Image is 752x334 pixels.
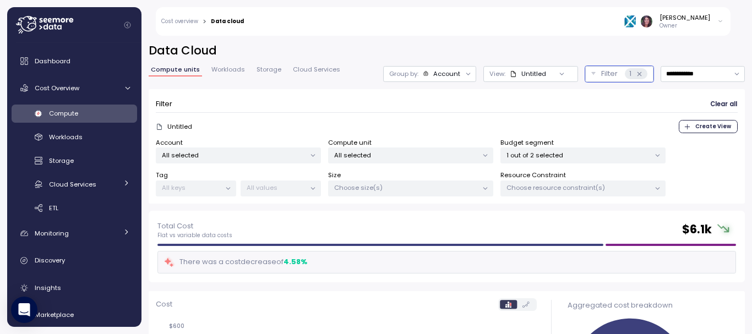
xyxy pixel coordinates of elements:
span: Discovery [35,256,65,265]
tspan: $600 [169,322,184,330]
div: 4.58 % [284,256,307,267]
span: Monitoring [35,229,69,238]
span: Dashboard [35,57,70,65]
p: All selected [334,151,478,160]
a: Workloads [12,128,137,146]
h2: Data Cloud [149,43,745,59]
a: Discovery [12,250,137,272]
p: Untitled [167,122,192,131]
label: Size [328,171,341,180]
span: Marketplace [35,310,74,319]
label: Account [156,138,183,148]
p: All values [247,183,306,192]
p: Owner [660,22,710,30]
p: Flat vs variable data costs [157,232,232,239]
a: ETL [12,199,137,217]
a: Cloud Services [12,175,137,193]
span: Clear all [710,97,737,112]
span: Cloud Services [293,67,340,73]
a: Dashboard [12,50,137,72]
img: 68bfcb35cd6837274e8268f7.PNG [624,15,636,27]
span: Workloads [49,133,83,141]
button: Clear all [710,96,738,112]
a: Monitoring [12,222,137,244]
img: ACg8ocLDuIZlR5f2kIgtapDwVC7yp445s3OgbrQTIAV7qYj8P05r5pI=s96-c [641,15,652,27]
div: Open Intercom Messenger [11,297,37,323]
div: > [203,18,206,25]
label: Tag [156,171,168,180]
span: Workloads [211,67,245,73]
div: There was a cost decrease of [164,256,307,269]
p: All keys [162,183,221,192]
p: Group by: [389,69,418,78]
div: Data cloud [211,19,244,24]
button: Filter1 [585,66,653,82]
button: Collapse navigation [121,21,134,29]
span: Cloud Services [49,180,96,189]
a: Storage [12,152,137,170]
p: Filter [601,68,618,79]
h2: $ 6.1k [682,222,712,238]
p: Cost [156,299,172,310]
span: Storage [49,156,74,165]
p: 1 [629,68,631,79]
label: Budget segment [500,138,554,148]
p: 1 out of 2 selected [506,151,650,160]
div: Untitled [521,69,546,78]
span: ETL [49,204,58,212]
p: Choose resource constraint(s) [506,183,650,192]
span: Compute units [151,67,200,73]
div: Aggregated cost breakdown [568,300,736,311]
a: Insights [12,277,137,299]
div: [PERSON_NAME] [660,13,710,22]
p: All selected [162,151,306,160]
p: View : [489,69,505,78]
span: Storage [257,67,281,73]
button: Create View [679,120,738,133]
span: Create View [695,121,731,133]
p: Total Cost [157,221,232,232]
label: Resource Constraint [500,171,566,180]
a: Cost overview [161,19,198,24]
a: Compute [12,105,137,123]
a: Cost Overview [12,77,137,99]
label: Compute unit [328,138,372,148]
span: Insights [35,283,61,292]
span: Cost Overview [35,84,79,92]
div: Account [433,69,460,78]
p: Filter [156,98,172,109]
p: Choose size(s) [334,183,478,192]
span: Compute [49,109,78,118]
a: Marketplace [12,304,137,326]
